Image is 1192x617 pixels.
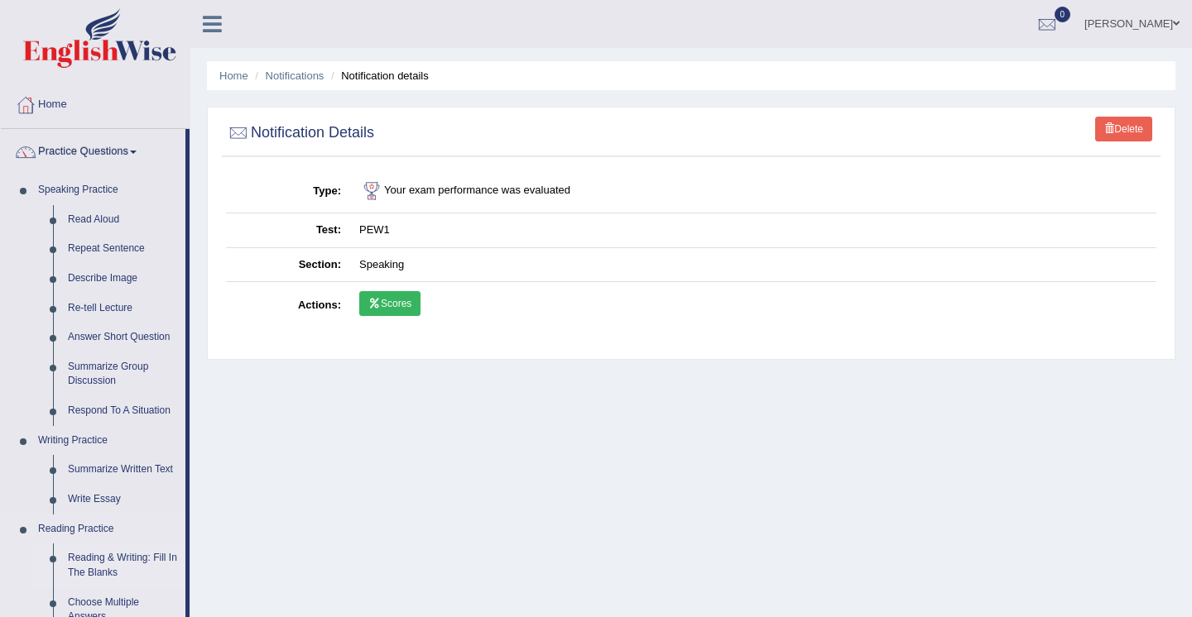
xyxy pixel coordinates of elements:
[226,247,350,282] th: Section
[266,69,324,82] a: Notifications
[60,323,185,352] a: Answer Short Question
[226,213,350,248] th: Test
[359,291,421,316] a: Scores
[60,352,185,396] a: Summarize Group Discussion
[60,294,185,323] a: Re-tell Lecture
[1,82,190,123] a: Home
[60,234,185,264] a: Repeat Sentence
[350,170,1156,213] td: Your exam performance was evaluated
[350,213,1156,248] td: PEW1
[1095,117,1152,141] a: Delete
[31,426,185,456] a: Writing Practice
[327,68,429,84] li: Notification details
[1,129,185,170] a: Practice Questions
[350,247,1156,282] td: Speaking
[60,205,185,235] a: Read Aloud
[31,175,185,205] a: Speaking Practice
[60,455,185,485] a: Summarize Written Text
[60,543,185,587] a: Reading & Writing: Fill In The Blanks
[31,514,185,544] a: Reading Practice
[226,282,350,330] th: Actions
[60,396,185,426] a: Respond To A Situation
[219,69,248,82] a: Home
[226,121,374,146] h2: Notification Details
[1055,7,1071,22] span: 0
[226,170,350,213] th: Type
[60,264,185,294] a: Describe Image
[60,485,185,514] a: Write Essay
